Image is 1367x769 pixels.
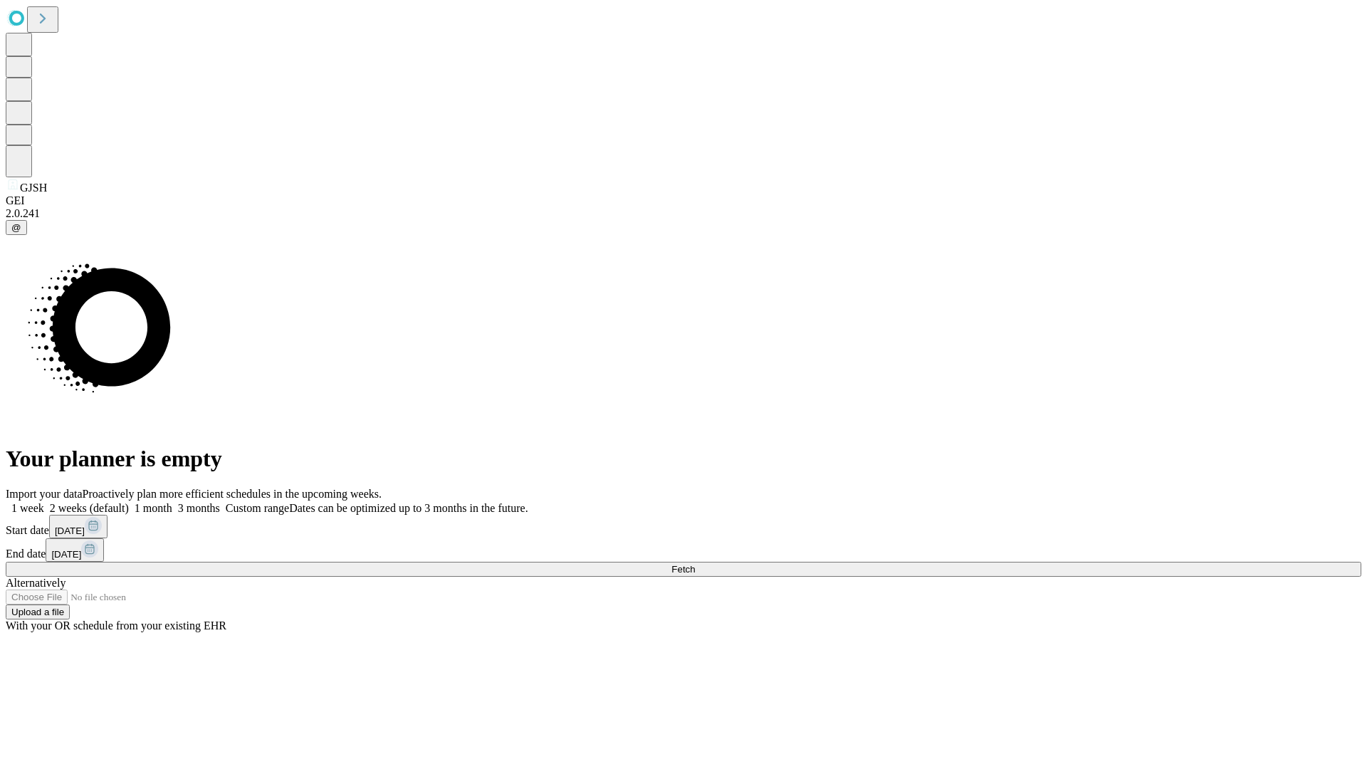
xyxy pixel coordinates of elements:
button: Upload a file [6,605,70,619]
div: Start date [6,515,1361,538]
h1: Your planner is empty [6,446,1361,472]
span: 1 week [11,502,44,514]
div: 2.0.241 [6,207,1361,220]
span: 2 weeks (default) [50,502,129,514]
span: [DATE] [55,525,85,536]
div: End date [6,538,1361,562]
button: [DATE] [46,538,104,562]
span: Proactively plan more efficient schedules in the upcoming weeks. [83,488,382,500]
span: With your OR schedule from your existing EHR [6,619,226,632]
button: @ [6,220,27,235]
span: 3 months [178,502,220,514]
span: Fetch [671,564,695,575]
span: [DATE] [51,549,81,560]
button: Fetch [6,562,1361,577]
span: GJSH [20,182,47,194]
button: [DATE] [49,515,108,538]
div: GEI [6,194,1361,207]
span: Dates can be optimized up to 3 months in the future. [289,502,528,514]
span: 1 month [135,502,172,514]
span: @ [11,222,21,233]
span: Import your data [6,488,83,500]
span: Alternatively [6,577,66,589]
span: Custom range [226,502,289,514]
